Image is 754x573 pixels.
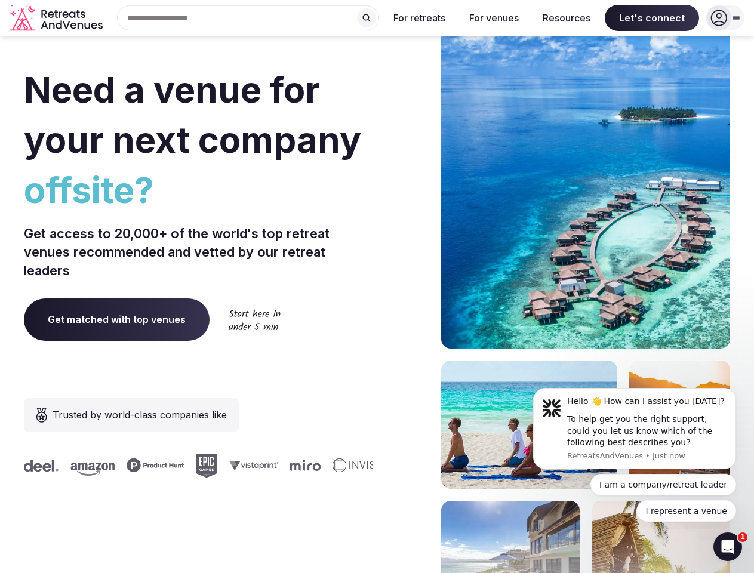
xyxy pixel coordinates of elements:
button: For retreats [384,5,455,31]
svg: Vistaprint company logo [227,460,276,470]
svg: Epic Games company logo [193,454,215,478]
span: Need a venue for your next company [24,68,361,161]
span: Trusted by world-class companies like [53,408,227,422]
svg: Retreats and Venues company logo [10,5,105,32]
a: Get matched with top venues [24,298,210,340]
svg: Deel company logo [21,460,56,472]
button: Resources [533,5,600,31]
img: Start here in under 5 min [229,309,281,330]
p: Get access to 20,000+ of the world's top retreat venues recommended and vetted by our retreat lea... [24,224,373,279]
img: woman sitting in back of truck with camels [629,361,730,489]
svg: Invisible company logo [330,458,396,473]
button: For venues [460,5,528,31]
a: Visit the homepage [10,5,105,32]
iframe: Intercom live chat [713,532,742,561]
img: yoga on tropical beach [441,361,617,489]
svg: Miro company logo [288,460,318,471]
iframe: Intercom notifications message [515,377,754,529]
span: offsite? [24,165,373,215]
span: Let's connect [605,5,699,31]
span: 1 [738,532,747,542]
